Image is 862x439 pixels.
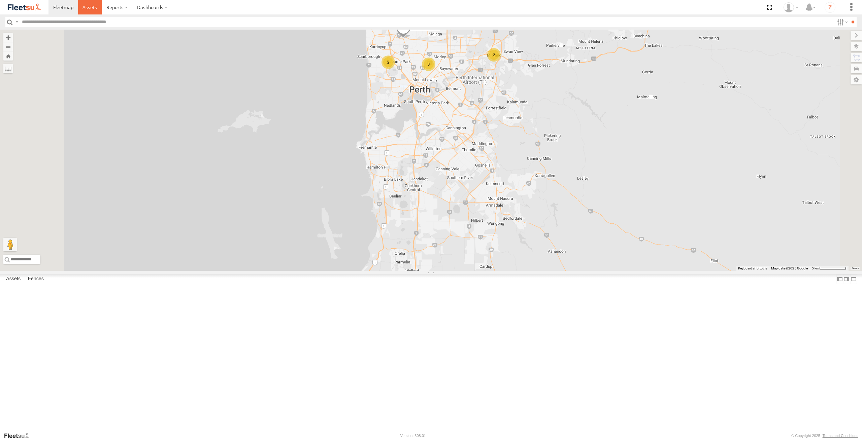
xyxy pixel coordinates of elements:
div: Wayne Betts [781,2,801,12]
button: Zoom out [3,42,13,51]
button: Keyboard shortcuts [738,266,767,271]
label: Map Settings [851,75,862,84]
span: ELECTRIC7 - [PERSON_NAME] [412,25,471,30]
label: Measure [3,64,13,73]
div: 2 [382,56,395,69]
label: Fences [25,275,47,284]
label: Search Query [14,17,20,27]
a: Terms and Conditions [823,434,858,438]
div: Version: 308.01 [400,434,426,438]
div: 3 [422,58,435,71]
label: Hide Summary Table [850,274,857,284]
button: Drag Pegman onto the map to open Street View [3,238,17,251]
span: 5 km [812,266,819,270]
button: Map scale: 5 km per 77 pixels [810,266,849,271]
label: Search Filter Options [834,17,849,27]
label: Assets [3,275,24,284]
div: © Copyright 2025 - [791,434,858,438]
label: Dock Summary Table to the Right [843,274,850,284]
label: Dock Summary Table to the Left [836,274,843,284]
span: Map data ©2025 Google [771,266,808,270]
a: Terms (opens in new tab) [852,267,859,270]
button: Zoom in [3,33,13,42]
div: 2 [487,48,501,62]
a: Visit our Website [4,432,35,439]
img: fleetsu-logo-horizontal.svg [7,3,42,12]
button: Zoom Home [3,51,13,61]
i: ? [825,2,835,13]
